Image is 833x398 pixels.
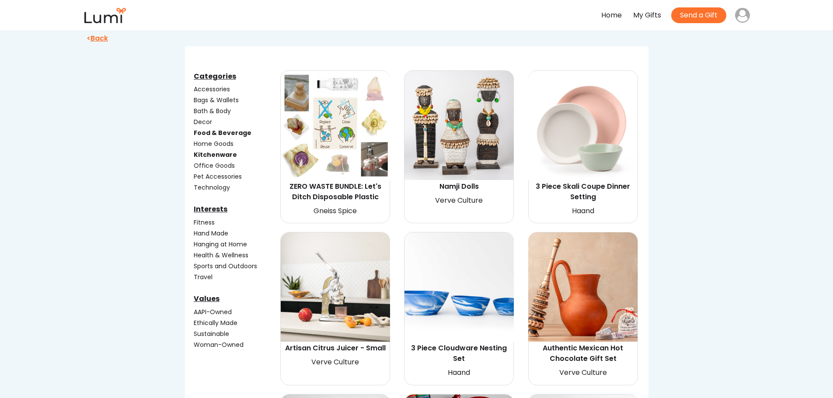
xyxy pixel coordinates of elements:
u: Interests [194,204,227,214]
div: Haand [406,367,512,379]
u: Values [194,294,220,304]
div: Office Goods [194,161,279,170]
div: Authentic Mexican Hot Chocolate Gift Set [530,343,636,364]
div: 3 Piece Skali Coupe Dinner Setting [530,181,636,202]
div: Namji Dolls [406,181,512,192]
div: < [85,35,421,44]
div: Artisan Citrus Juicer - Small [282,343,389,353]
img: lumi-small.png [84,8,127,23]
div: Home [601,9,622,22]
div: Decor [194,118,279,127]
div: Technology [194,183,279,192]
div: Sustainable [194,329,279,339]
img: haand-3-piece-cloudware-nesting-set-row.jpg [404,232,514,342]
div: Food & Beverage [194,128,279,138]
div: Verve Culture [406,194,512,207]
img: namji_web-7.jpg [404,71,514,180]
div: Verve Culture [282,356,389,369]
div: Hanging at Home [194,240,279,249]
div: Haand [530,205,636,218]
div: Bags & Wallets [194,96,279,105]
div: ZERO WASTE BUNDLE: Let's Ditch Disposable Plastic [282,181,389,202]
div: My Gifts [633,9,661,22]
img: ZeroWasteCollage2.jpg [281,71,390,180]
div: Accessories [194,85,279,94]
div: Woman-Owned [194,340,279,350]
u: Categories [194,71,236,81]
img: mexican_chocolate_web1.jpg [528,232,638,342]
div: Travel [194,273,279,282]
div: Bath & Body [194,107,279,116]
div: AAPI-Owned [194,308,279,317]
div: Ethically Made [194,318,279,328]
div: Fitness [194,218,279,227]
u: Back [91,33,108,43]
div: Sports and Outdoors [194,262,279,271]
div: Verve Culture [530,367,636,379]
div: Hand Made [194,229,279,238]
div: Gneiss Spice [282,205,389,218]
div: Health & Wellness [194,251,279,260]
button: Send a Gift [671,7,726,23]
div: Home Goods [194,139,279,149]
img: PDP_Small_Gold_1-min.jpg [281,232,390,342]
div: Pet Accessories [194,172,279,181]
div: Kitchenware [194,150,279,159]
div: 3 Piece Cloudware Nesting Set [406,343,512,364]
img: Haand_3_Piece_Skali_Coupe_San_Tropez_White_BG_Web.jpg [528,71,638,180]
